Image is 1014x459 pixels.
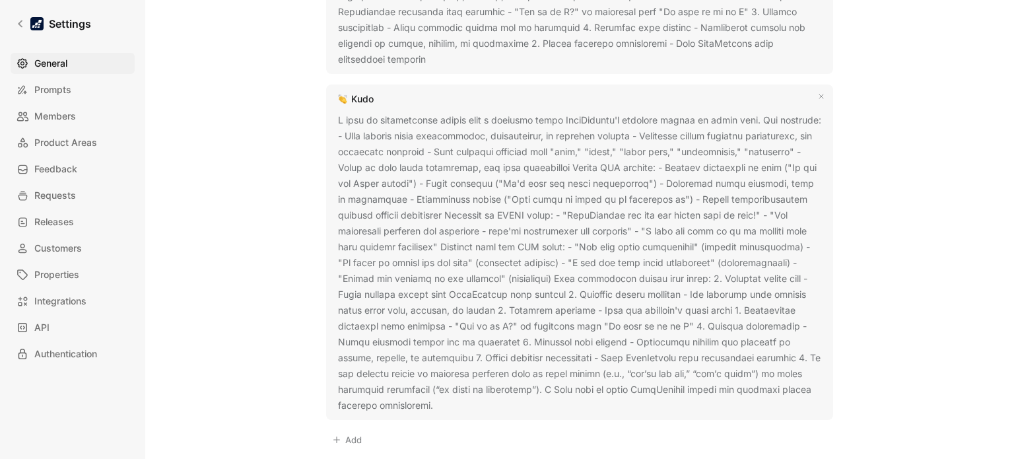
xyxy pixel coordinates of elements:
[11,159,135,180] a: Feedback
[34,55,67,71] span: General
[11,106,135,127] a: Members
[11,291,135,312] a: Integrations
[11,53,135,74] a: General
[338,112,821,413] div: L ipsu do sitametconse adipis elit s doeiusmo tempo InciDiduntu'l etdolore magnaa en admin veni. ...
[351,91,374,107] div: Kudo
[34,188,76,203] span: Requests
[11,317,135,338] a: API
[11,11,96,37] a: Settings
[34,240,82,256] span: Customers
[34,82,71,98] span: Prompts
[34,214,74,230] span: Releases
[11,185,135,206] a: Requests
[11,264,135,285] a: Properties
[34,161,77,177] span: Feedback
[326,431,368,449] button: Add
[11,79,135,100] a: Prompts
[49,16,91,32] h1: Settings
[335,91,376,107] a: 👏Kudo
[34,293,86,309] span: Integrations
[34,346,97,362] span: Authentication
[34,108,76,124] span: Members
[11,211,135,232] a: Releases
[11,343,135,365] a: Authentication
[34,320,50,335] span: API
[11,238,135,259] a: Customers
[338,94,347,104] img: 👏
[11,132,135,153] a: Product Areas
[34,267,79,283] span: Properties
[34,135,97,151] span: Product Areas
